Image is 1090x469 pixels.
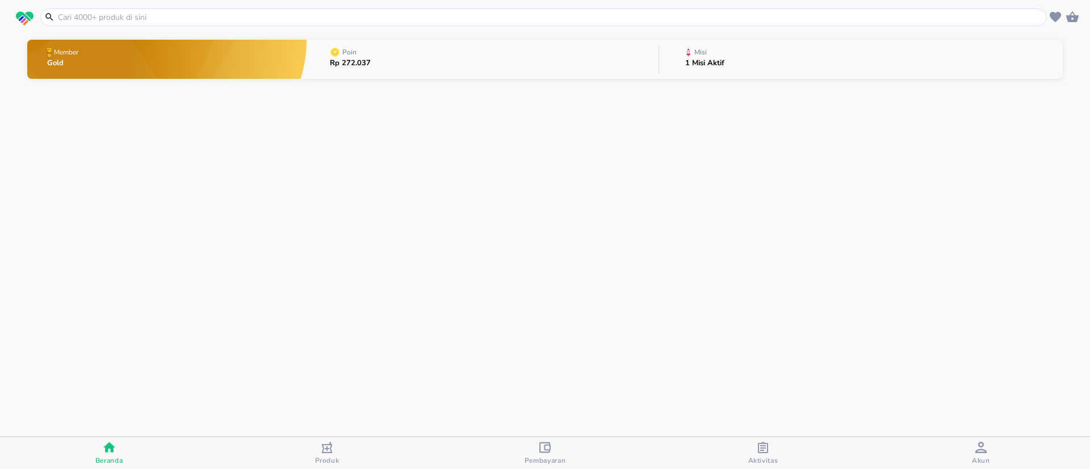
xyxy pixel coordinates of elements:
p: 1 Misi Aktif [685,60,724,67]
span: Akun [972,456,990,465]
p: Misi [694,49,707,56]
button: Aktivitas [654,437,872,469]
button: Akun [872,437,1090,469]
span: Pembayaran [525,456,566,465]
button: Misi1 Misi Aktif [659,37,1063,82]
button: Produk [218,437,436,469]
p: Rp 272.037 [330,60,371,67]
span: Beranda [95,456,123,465]
p: Member [54,49,78,56]
button: PoinRp 272.037 [307,37,659,82]
button: MemberGold [27,37,307,82]
button: Pembayaran [436,437,654,469]
span: Produk [315,456,339,465]
span: Aktivitas [748,456,778,465]
input: Cari 4000+ produk di sini [57,11,1044,23]
img: logo_swiperx_s.bd005f3b.svg [16,11,33,26]
p: Gold [47,60,81,67]
p: Poin [342,49,357,56]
